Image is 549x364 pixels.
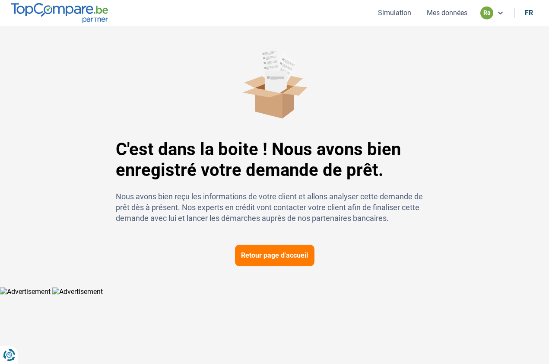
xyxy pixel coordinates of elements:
p: Nous avons bien reçu les informations de votre client et allons analyser cette demande de prêt dè... [116,191,434,224]
h1: C'est dans la boite ! Nous avons bien enregistré votre demande de prêt. [116,139,434,181]
img: Advertisement [52,287,103,296]
img: TopCompare.be [11,3,108,22]
button: Simulation [375,8,414,17]
img: C'est dans la boite ! Nous avons bien enregistré votre demande de prêt. [242,47,307,118]
div: fr [525,9,533,17]
button: Mes données [424,8,470,17]
button: Retour page d'accueil [235,245,314,266]
div: ra [480,6,493,19]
